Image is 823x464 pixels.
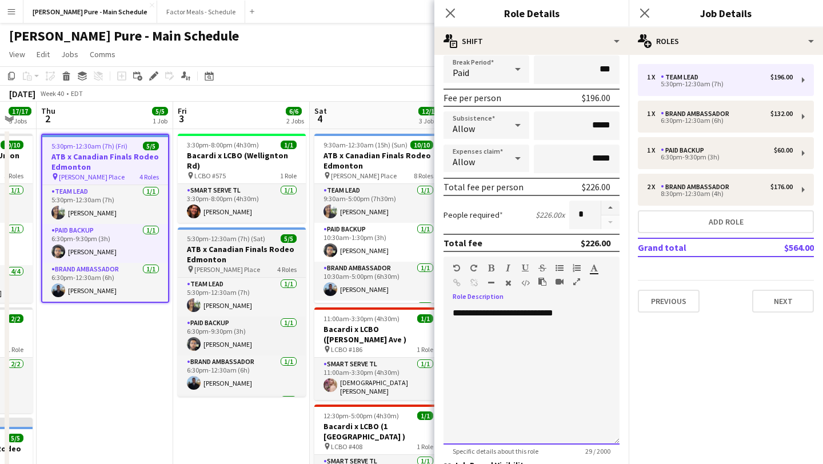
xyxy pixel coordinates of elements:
span: Specific details about this role [444,447,548,455]
button: Paste as plain text [538,277,546,286]
div: Paid Backup [661,146,709,154]
span: 10/10 [1,141,23,149]
span: 12:30pm-5:00pm (4h30m) [323,411,399,420]
h3: ATB x Canadian Finals Rodeo Edmonton [42,151,168,172]
div: $176.00 [770,183,793,191]
app-card-role: Brand Ambassador2/2 [314,301,442,356]
span: 4 Roles [139,173,159,181]
span: 1 Role [417,345,433,354]
div: Fee per person [444,92,501,103]
button: Factor Meals - Schedule [157,1,245,23]
div: $60.00 [774,146,793,154]
button: Next [752,290,814,313]
div: 1 x [647,146,661,154]
div: 8:30pm-12:30am (4h) [647,191,793,197]
button: Underline [521,263,529,273]
div: $196.00 [582,92,610,103]
app-job-card: 9:30am-12:30am (15h) (Sun)10/10ATB x Canadian Finals Rodeo Edmonton [PERSON_NAME] Place8 RolesTea... [314,134,442,303]
div: 6:30pm-12:30am (6h) [647,118,793,123]
span: 5/5 [7,434,23,442]
button: Undo [453,263,461,273]
h3: Bacardi x LCBO ([PERSON_NAME] Ave ) [314,324,442,345]
app-card-role: Smart Serve TL1/111:00am-3:30pm (4h30m)[DEMOGRAPHIC_DATA][PERSON_NAME] [314,358,442,400]
div: 1 Job [153,117,167,125]
app-card-role: Team Lead1/19:30am-5:00pm (7h30m)[PERSON_NAME] [314,184,442,223]
span: Fri [178,106,187,116]
div: $226.00 [581,237,610,249]
span: 29 / 2000 [576,447,620,455]
span: 4 [313,112,327,125]
app-card-role: Paid Backup1/16:30pm-9:30pm (3h)[PERSON_NAME] [178,317,306,355]
div: $226.00 x [536,210,565,220]
button: Text Color [590,263,598,273]
div: Total fee per person [444,181,524,193]
td: $564.00 [746,238,814,257]
button: Add role [638,210,814,233]
span: [PERSON_NAME] Place [331,171,397,180]
span: LCBO #408 [331,442,362,451]
h3: ATB x Canadian Finals Rodeo Edmonton [314,150,442,171]
span: 2/2 [7,314,23,323]
span: 1 Role [280,171,297,180]
span: 1/1 [417,411,433,420]
span: 5:30pm-12:30am (7h) (Sat) [187,234,265,243]
app-job-card: 5:30pm-12:30am (7h) (Sat)5/5ATB x Canadian Finals Rodeo Edmonton [PERSON_NAME] Place4 RolesTeam L... [178,227,306,397]
h3: Role Details [434,6,629,21]
span: 8 Roles [414,171,433,180]
h1: [PERSON_NAME] Pure - Main Schedule [9,27,239,45]
button: Previous [638,290,700,313]
div: 6:30pm-9:30pm (3h) [647,154,793,160]
span: 5/5 [281,234,297,243]
span: 1 Role [417,442,433,451]
app-card-role: Smart Serve TL1/13:30pm-8:00pm (4h30m)[PERSON_NAME] [178,184,306,223]
a: View [5,47,30,62]
span: 3 [176,112,187,125]
div: $132.00 [770,110,793,118]
div: [DATE] [9,88,35,99]
div: Roles [629,27,823,55]
div: $226.00 [582,181,610,193]
div: $196.00 [770,73,793,81]
span: Allow [453,156,475,167]
button: Italic [504,263,512,273]
button: Clear Formatting [504,278,512,287]
span: LCBO #575 [194,171,226,180]
span: 1 Role [7,345,23,354]
button: Fullscreen [573,277,581,286]
span: 10/10 [410,141,433,149]
span: 2 [39,112,55,125]
app-card-role: Paid Backup1/110:30am-1:30pm (3h)[PERSON_NAME] [314,223,442,262]
span: [PERSON_NAME] Place [194,265,260,274]
button: Strikethrough [538,263,546,273]
span: Comms [90,49,115,59]
div: Brand Ambassador [661,183,734,191]
button: [PERSON_NAME] Pure - Main Schedule [23,1,157,23]
span: 5:30pm-12:30am (7h) (Fri) [51,142,127,150]
span: Edit [37,49,50,59]
span: 4 Roles [277,265,297,274]
span: 12/12 [418,107,441,115]
app-job-card: 11:00am-3:30pm (4h30m)1/1Bacardi x LCBO ([PERSON_NAME] Ave ) LCBO #1861 RoleSmart Serve TL1/111:0... [314,307,442,400]
a: Jobs [57,47,83,62]
div: 2 x [647,183,661,191]
span: 11:00am-3:30pm (4h30m) [323,314,399,323]
h3: Bacardi x LCBO (Wellignton Rd) [178,150,306,171]
span: Paid [453,67,469,78]
td: Grand total [638,238,746,257]
h3: Bacardi x LCBO (1 [GEOGRAPHIC_DATA] ) [314,421,442,442]
button: Horizontal Line [487,278,495,287]
span: 17/17 [9,107,31,115]
div: 3 Jobs [9,117,31,125]
div: 1 x [647,110,661,118]
app-card-role: Team Lead1/15:30pm-12:30am (7h)[PERSON_NAME] [178,278,306,317]
span: LCBO #186 [331,345,362,354]
button: Ordered List [573,263,581,273]
div: 1 x [647,73,661,81]
span: 1/1 [281,141,297,149]
span: 5 Roles [4,171,23,180]
app-job-card: 3:30pm-8:00pm (4h30m)1/1Bacardi x LCBO (Wellignton Rd) LCBO #5751 RoleSmart Serve TL1/13:30pm-8:0... [178,134,306,223]
div: 3 Jobs [419,117,441,125]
